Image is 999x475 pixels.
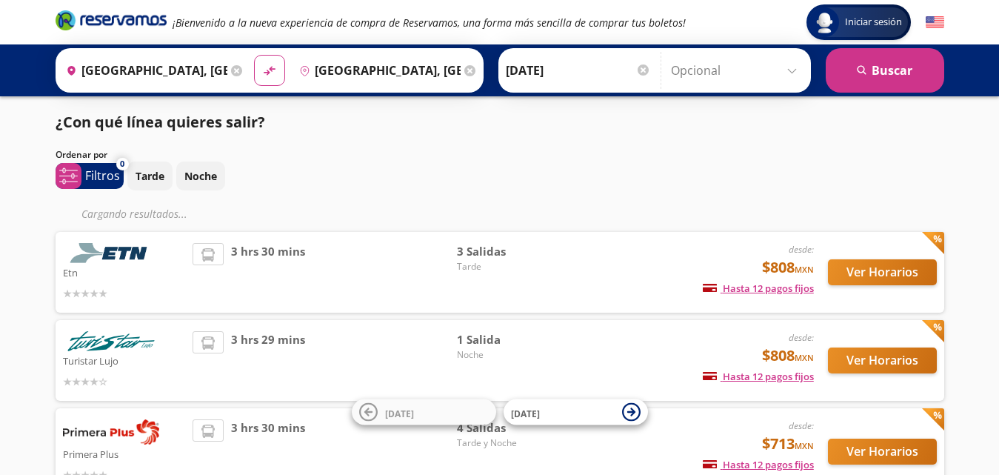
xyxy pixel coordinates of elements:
small: MXN [795,264,814,275]
span: Iniciar sesión [839,15,908,30]
button: Ver Horarios [828,259,937,285]
button: [DATE] [504,399,648,425]
p: Tarde [136,168,164,184]
input: Elegir Fecha [506,52,651,89]
img: Primera Plus [63,419,159,445]
em: desde: [789,331,814,344]
input: Buscar Destino [293,52,461,89]
p: Noche [184,168,217,184]
span: 3 hrs 29 mins [231,331,305,390]
span: Tarde y Noche [457,436,561,450]
em: desde: [789,243,814,256]
span: $713 [762,433,814,455]
span: 4 Salidas [457,419,561,436]
span: [DATE] [511,407,540,419]
small: MXN [795,352,814,363]
button: [DATE] [352,399,496,425]
button: English [926,13,944,32]
button: Ver Horarios [828,348,937,373]
a: Brand Logo [56,9,167,36]
span: $808 [762,345,814,367]
span: Hasta 12 pagos fijos [703,458,814,471]
button: Tarde [127,162,173,190]
input: Buscar Origen [60,52,227,89]
span: Hasta 12 pagos fijos [703,370,814,383]
img: Etn [63,243,159,263]
em: desde: [789,419,814,432]
button: 0Filtros [56,163,124,189]
span: 0 [120,158,124,170]
em: Cargando resultados ... [81,207,187,221]
span: Noche [457,348,561,362]
p: Filtros [85,167,120,185]
p: Etn [63,263,186,281]
span: $808 [762,256,814,279]
p: Primera Plus [63,445,186,462]
button: Buscar [826,48,944,93]
span: [DATE] [385,407,414,419]
span: Hasta 12 pagos fijos [703,282,814,295]
p: Ordenar por [56,148,107,162]
span: 3 Salidas [457,243,561,260]
p: Turistar Lujo [63,351,186,369]
p: ¿Con qué línea quieres salir? [56,111,265,133]
em: ¡Bienvenido a la nueva experiencia de compra de Reservamos, una forma más sencilla de comprar tus... [173,16,686,30]
input: Opcional [671,52,803,89]
span: Tarde [457,260,561,273]
small: MXN [795,440,814,451]
button: Ver Horarios [828,439,937,465]
button: Noche [176,162,225,190]
span: 3 hrs 30 mins [231,243,305,302]
span: 1 Salida [457,331,561,348]
i: Brand Logo [56,9,167,31]
img: Turistar Lujo [63,331,159,351]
